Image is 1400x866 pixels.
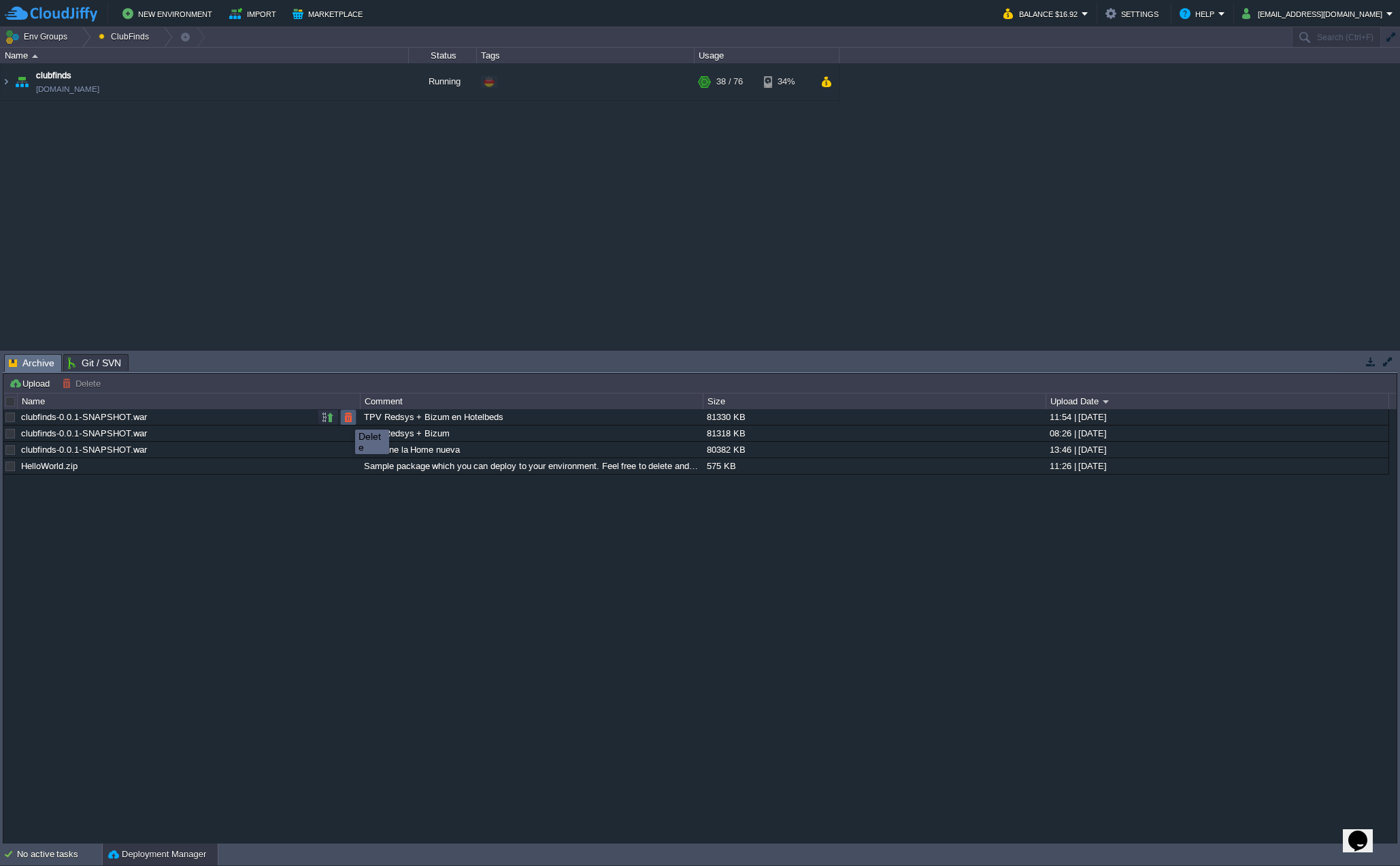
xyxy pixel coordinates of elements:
button: New Environment [122,5,216,22]
button: Upload [9,377,54,389]
button: Balance $16.92 [1003,5,1082,22]
button: ClubFinds [99,27,154,46]
div: Contiene la Home nueva [361,442,702,458]
a: clubfinds-0.0.1-SNAPSHOT.war [21,412,147,422]
img: CloudJiffy [5,5,97,22]
div: Running [409,63,477,100]
div: 08:26 | [DATE] [1046,426,1388,441]
a: HelloWorld.zip [21,461,78,471]
button: Help [1180,5,1218,22]
img: AMDAwAAAACH5BAEAAAAALAAAAAABAAEAAAICRAEAOw== [12,63,31,100]
div: Delete [359,431,386,453]
div: TPV Redsys + Bizum [361,426,702,441]
span: Git / SVN [68,355,121,371]
button: Env Groups [5,27,72,46]
button: Deployment Manager [108,848,206,861]
span: Archive [9,355,54,372]
div: 81330 KB [703,409,1045,425]
div: Name [1,48,408,63]
a: clubfinds-0.0.1-SNAPSHOT.war [21,445,147,455]
img: AMDAwAAAACH5BAEAAAAALAAAAAABAAEAAAICRAEAOw== [32,54,38,58]
iframe: chat widget [1343,812,1386,852]
div: Usage [695,48,839,63]
div: No active tasks [17,844,102,865]
div: 575 KB [703,458,1045,474]
a: [DOMAIN_NAME] [36,82,99,96]
div: Size [704,394,1046,409]
div: 81318 KB [703,426,1045,441]
div: Name [18,394,360,409]
div: 38 / 76 [716,63,743,100]
div: TPV Redsys + Bizum en Hotelbeds [361,409,702,425]
button: Delete [62,377,105,389]
div: 11:26 | [DATE] [1046,458,1388,474]
div: 34% [764,63,808,100]
button: [EMAIL_ADDRESS][DOMAIN_NAME] [1242,5,1386,22]
img: AMDAwAAAACH5BAEAAAAALAAAAAABAAEAAAICRAEAOw== [1,63,12,100]
div: 11:54 | [DATE] [1046,409,1388,425]
a: clubfinds-0.0.1-SNAPSHOT.war [21,428,147,438]
a: clubfinds [36,69,71,82]
div: 80382 KB [703,442,1045,458]
div: Tags [478,48,694,63]
div: 13:46 | [DATE] [1046,442,1388,458]
button: Import [229,5,280,22]
button: Marketplace [293,5,367,22]
div: Status [410,48,476,63]
div: Sample package which you can deploy to your environment. Feel free to delete and upload a package... [361,458,702,474]
button: Settings [1105,5,1163,22]
div: Comment [361,394,703,409]
div: Upload Date [1047,394,1388,409]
